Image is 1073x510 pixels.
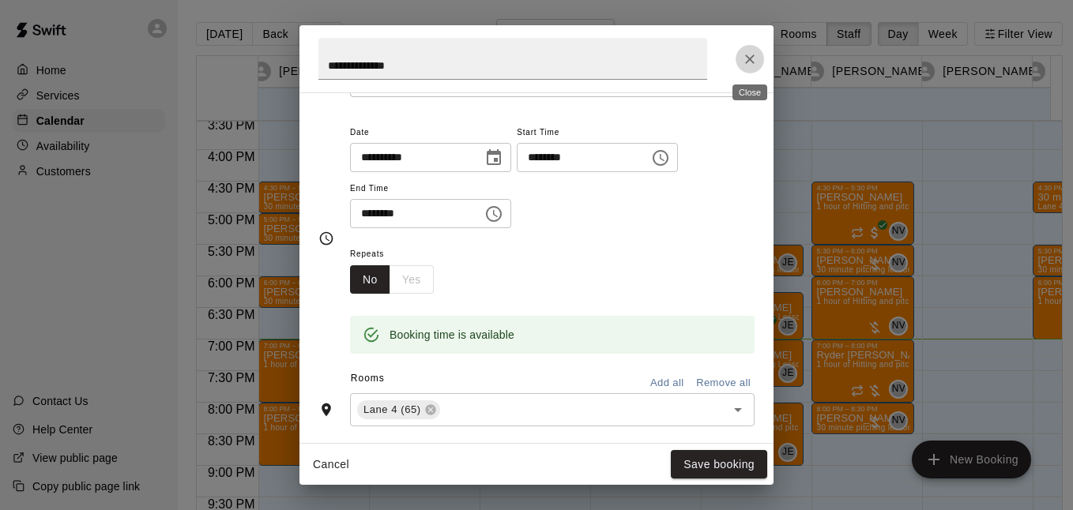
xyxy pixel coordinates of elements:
[732,84,767,100] div: Close
[357,402,427,418] span: Lane 4 (65)
[351,373,385,384] span: Rooms
[671,450,767,479] button: Save booking
[478,198,510,230] button: Choose time, selected time is 7:45 PM
[318,231,334,246] svg: Timing
[350,265,390,294] button: No
[642,371,692,396] button: Add all
[350,265,434,294] div: outlined button group
[692,371,755,396] button: Remove all
[736,45,764,73] button: Close
[478,142,510,174] button: Choose date, selected date is Aug 19, 2025
[645,142,676,174] button: Choose time, selected time is 7:00 PM
[727,399,749,421] button: Open
[350,244,446,265] span: Repeats
[351,439,755,464] span: Notes
[306,450,356,479] button: Cancel
[318,402,334,418] svg: Rooms
[350,178,511,200] span: End Time
[350,122,511,144] span: Date
[390,321,514,349] div: Booking time is available
[517,122,678,144] span: Start Time
[357,400,440,419] div: Lane 4 (65)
